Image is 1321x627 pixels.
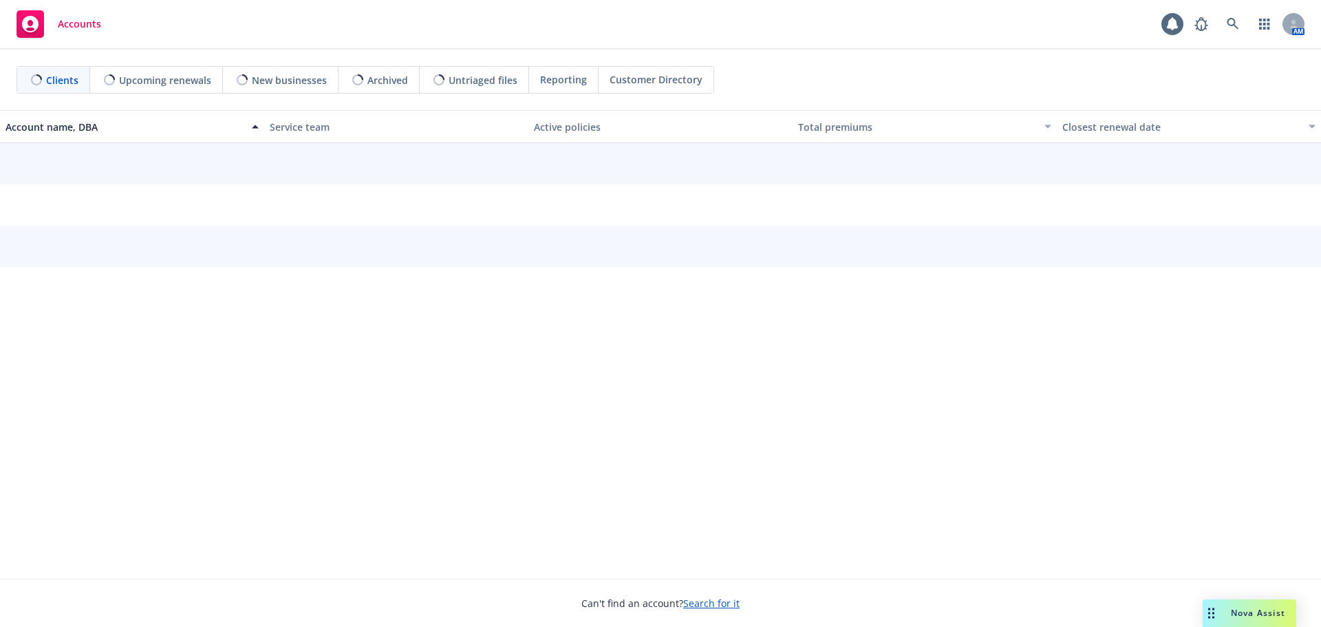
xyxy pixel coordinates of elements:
button: Active policies [528,110,793,143]
a: Switch app [1251,10,1278,38]
button: Total premiums [793,110,1057,143]
span: Can't find an account? [581,596,740,610]
span: Customer Directory [610,72,702,87]
span: Nova Assist [1231,607,1285,619]
span: Reporting [540,72,587,87]
a: Search for it [683,597,740,610]
div: Total premiums [798,120,1036,134]
span: New businesses [252,73,327,87]
a: Report a Bug [1188,10,1215,38]
div: Account name, DBA [6,120,244,134]
span: Archived [367,73,408,87]
button: Service team [264,110,528,143]
button: Nova Assist [1203,599,1296,627]
a: Accounts [11,5,107,43]
span: Untriaged files [449,73,517,87]
a: Search [1219,10,1247,38]
div: Service team [270,120,523,134]
div: Closest renewal date [1062,120,1300,134]
span: Accounts [58,19,101,30]
div: Drag to move [1203,599,1220,627]
span: Clients [46,73,78,87]
button: Closest renewal date [1057,110,1321,143]
div: Active policies [534,120,787,134]
span: Upcoming renewals [119,73,211,87]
